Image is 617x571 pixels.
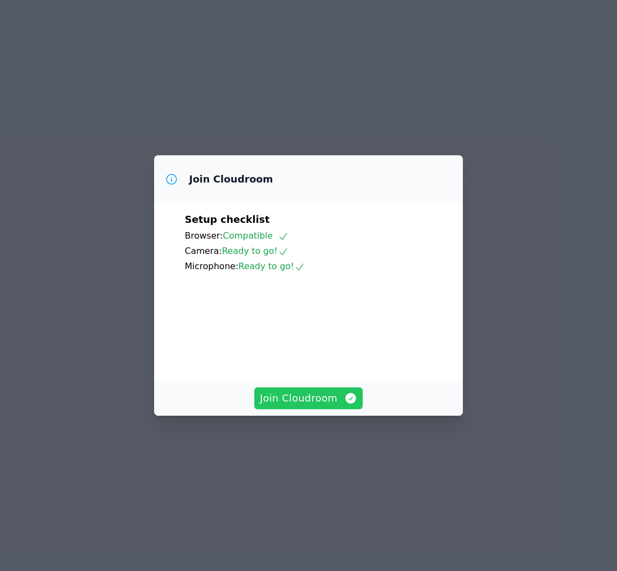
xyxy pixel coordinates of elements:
[189,173,273,186] h3: Join Cloudroom
[260,391,357,406] span: Join Cloudroom
[222,246,288,256] span: Ready to go!
[185,246,222,256] span: Camera:
[223,230,289,241] span: Compatible
[185,214,270,225] span: Setup checklist
[185,230,223,241] span: Browser:
[254,387,363,409] button: Join Cloudroom
[185,261,239,271] span: Microphone:
[239,261,305,271] span: Ready to go!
